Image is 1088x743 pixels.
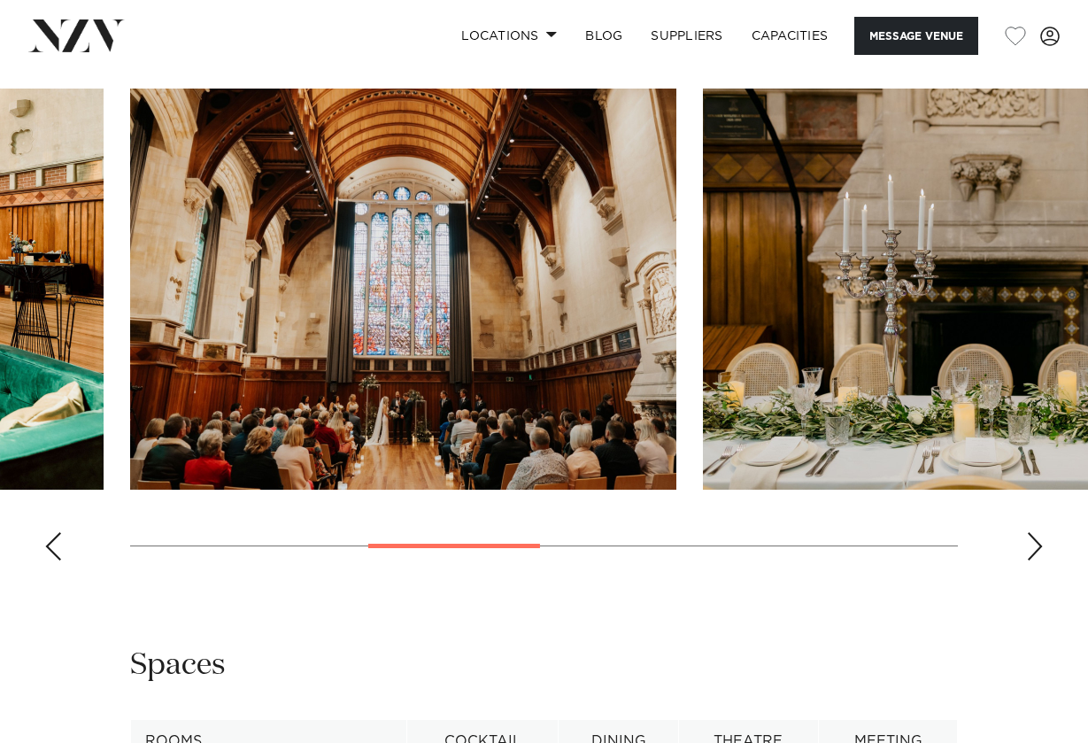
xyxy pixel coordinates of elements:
[854,17,978,55] button: Message Venue
[28,19,125,51] img: nzv-logo.png
[571,17,637,55] a: BLOG
[737,17,843,55] a: Capacities
[637,17,737,55] a: SUPPLIERS
[130,646,226,685] h2: Spaces
[130,89,676,490] swiper-slide: 3 / 7
[447,17,571,55] a: Locations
